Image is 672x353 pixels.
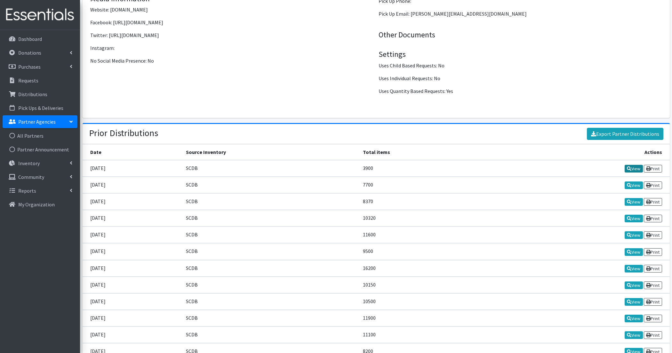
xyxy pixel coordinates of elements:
td: 11900 [359,310,488,326]
a: Pick Ups & Deliveries [3,102,77,114]
td: [DATE] [83,160,182,177]
td: [DATE] [83,243,182,260]
p: Donations [18,50,41,56]
a: View [625,231,643,239]
td: 11100 [359,326,488,343]
td: [DATE] [83,260,182,277]
td: [DATE] [83,277,182,293]
td: 11600 [359,226,488,243]
p: Facebook: [URL][DOMAIN_NAME] [90,19,374,26]
a: Community [3,171,77,183]
td: SCDB [182,210,359,226]
p: Uses Individual Requests: No [379,74,662,82]
a: All Partners [3,129,77,142]
a: Donations [3,46,77,59]
a: Print [644,331,662,339]
p: Twitter: [URL][DOMAIN_NAME] [90,31,374,39]
td: 8370 [359,193,488,210]
p: No Social Media Presence: No [90,57,374,65]
a: View [625,281,643,289]
td: SCDB [182,193,359,210]
td: SCDB [182,326,359,343]
td: [DATE] [83,326,182,343]
p: Community [18,174,44,180]
a: Print [644,298,662,306]
td: 10320 [359,210,488,226]
h4: Settings [379,50,662,59]
td: 16200 [359,260,488,277]
td: SCDB [182,160,359,177]
th: Date [83,144,182,160]
a: Print [644,215,662,222]
a: View [625,198,643,206]
h2: Prior Distributions [89,128,158,139]
a: View [625,315,643,322]
td: SCDB [182,226,359,243]
a: Print [644,281,662,289]
a: View [625,181,643,189]
a: Print [644,315,662,322]
p: Purchases [18,64,41,70]
p: Requests [18,77,38,84]
a: Print [644,165,662,173]
a: Print [644,181,662,189]
p: Distributions [18,91,47,97]
a: Reports [3,184,77,197]
td: SCDB [182,310,359,326]
p: Website: [DOMAIN_NAME] [90,6,374,13]
td: [DATE] [83,210,182,226]
p: Inventory [18,160,40,166]
p: Partner Agencies [18,119,56,125]
td: SCDB [182,260,359,277]
td: 10500 [359,293,488,310]
td: [DATE] [83,193,182,210]
th: Actions [488,144,669,160]
p: Pick Ups & Deliveries [18,105,63,111]
a: Print [644,248,662,256]
a: View [625,165,643,173]
a: Export Partner Distributions [587,128,663,140]
a: View [625,298,643,306]
p: Pick Up Email: [PERSON_NAME][EMAIL_ADDRESS][DOMAIN_NAME] [379,10,662,18]
a: Dashboard [3,33,77,45]
td: 9500 [359,243,488,260]
a: Purchases [3,60,77,73]
p: Uses Child Based Requests: No [379,62,662,69]
a: Inventory [3,157,77,170]
th: Source Inventory [182,144,359,160]
td: [DATE] [83,293,182,310]
td: SCDB [182,277,359,293]
a: Partner Announcement [3,143,77,156]
td: SCDB [182,293,359,310]
h4: Other Documents [379,30,662,40]
img: HumanEssentials [3,4,77,26]
td: 3900 [359,160,488,177]
a: View [625,265,643,272]
p: Reports [18,188,36,194]
a: Partner Agencies [3,115,77,128]
p: Dashboard [18,36,42,42]
a: View [625,248,643,256]
td: 7700 [359,177,488,193]
a: View [625,215,643,222]
p: My Organization [18,201,55,208]
p: Uses Quantity Based Requests: Yes [379,87,662,95]
a: View [625,331,643,339]
td: 10150 [359,277,488,293]
th: Total items [359,144,488,160]
a: Print [644,198,662,206]
td: [DATE] [83,177,182,193]
a: Distributions [3,88,77,101]
a: Print [644,231,662,239]
td: SCDB [182,177,359,193]
a: Requests [3,74,77,87]
p: Instagram: [90,44,374,52]
td: SCDB [182,243,359,260]
a: My Organization [3,198,77,211]
td: [DATE] [83,226,182,243]
td: [DATE] [83,310,182,326]
a: Print [644,265,662,272]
